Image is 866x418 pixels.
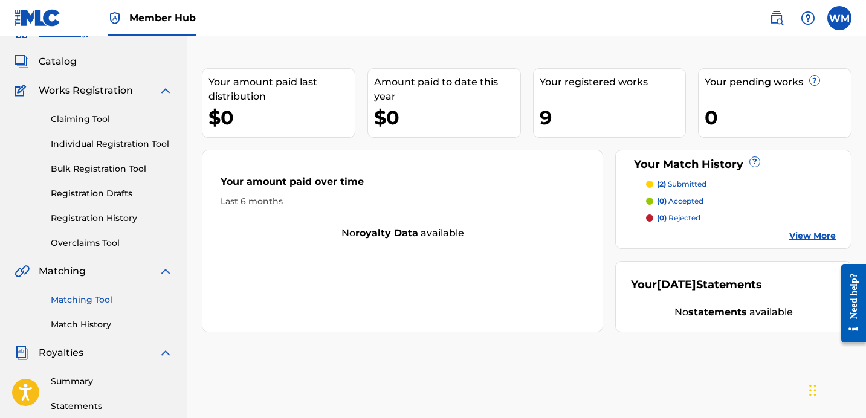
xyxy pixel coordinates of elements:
img: expand [158,83,173,98]
a: Registration History [51,212,173,225]
a: Registration Drafts [51,187,173,200]
div: Drag [809,372,816,408]
a: Claiming Tool [51,113,173,126]
img: Royalties [15,346,29,360]
img: Matching [15,264,30,278]
a: Individual Registration Tool [51,138,173,150]
img: expand [158,346,173,360]
span: Member Hub [129,11,196,25]
div: $0 [374,104,520,131]
img: expand [158,264,173,278]
a: (2) submitted [646,179,836,190]
div: Help [796,6,820,30]
img: MLC Logo [15,9,61,27]
a: Public Search [764,6,789,30]
span: Royalties [39,346,83,360]
span: Works Registration [39,83,133,98]
span: (0) [657,196,667,205]
p: submitted [657,179,706,190]
img: Works Registration [15,83,30,98]
span: (0) [657,213,667,222]
a: Matching Tool [51,294,173,306]
div: $0 [208,104,355,131]
div: No available [631,305,836,320]
p: rejected [657,213,700,223]
div: Your pending works [705,75,851,89]
a: View More [789,230,836,242]
div: Amount paid to date this year [374,75,520,104]
a: Overclaims Tool [51,237,173,249]
div: 9 [540,104,686,131]
a: (0) accepted [646,196,836,207]
a: (0) rejected [646,213,836,223]
strong: statements [688,306,747,318]
a: SummarySummary [15,25,88,40]
p: accepted [657,196,703,207]
img: search [769,11,784,25]
div: User Menu [827,6,851,30]
img: Top Rightsholder [108,11,122,25]
img: Catalog [15,54,29,69]
iframe: Resource Center [832,251,866,355]
span: ? [810,76,819,85]
span: (2) [657,179,666,188]
a: CatalogCatalog [15,54,77,69]
a: Bulk Registration Tool [51,162,173,175]
div: Your amount paid last distribution [208,75,355,104]
span: ? [750,157,760,167]
span: Matching [39,264,86,278]
div: No available [202,226,603,240]
div: 0 [705,104,851,131]
div: Your registered works [540,75,686,89]
div: Your amount paid over time [221,175,584,195]
strong: royalty data [355,227,418,239]
a: Summary [51,375,173,388]
img: help [801,11,815,25]
span: [DATE] [657,278,696,291]
div: Your Statements [631,277,762,293]
a: Match History [51,318,173,331]
iframe: Chat Widget [806,360,866,418]
a: Statements [51,400,173,413]
span: Catalog [39,54,77,69]
div: Last 6 months [221,195,584,208]
div: Your Match History [631,156,836,173]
